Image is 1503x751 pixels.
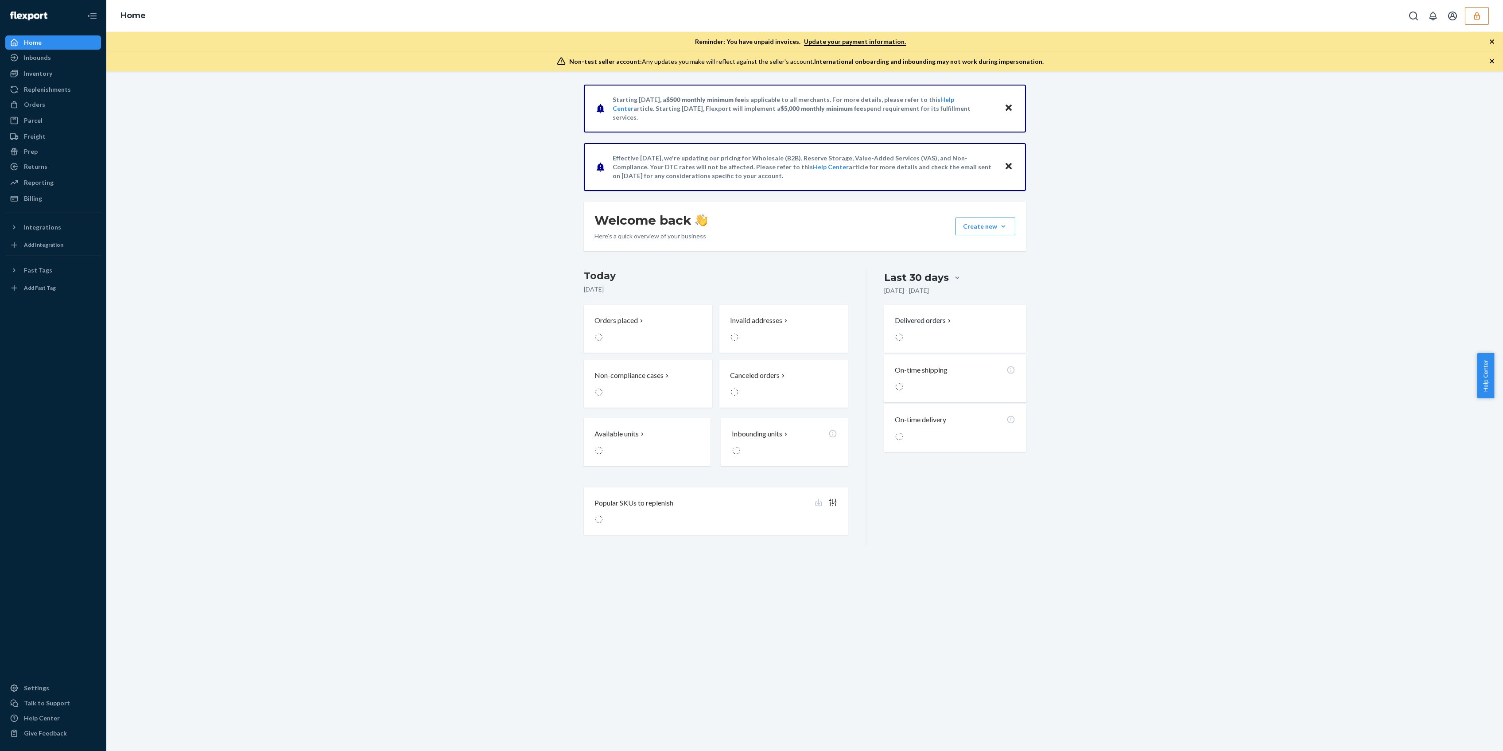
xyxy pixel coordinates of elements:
p: Available units [594,429,639,439]
button: Integrations [5,220,101,234]
p: Invalid addresses [730,315,782,326]
button: Orders placed [584,305,712,353]
h1: Welcome back [594,212,707,228]
button: Close [1003,160,1014,173]
ol: breadcrumbs [113,3,153,29]
p: Inbounding units [732,429,782,439]
span: Non-test seller account: [569,58,642,65]
div: Any updates you make will reflect against the seller's account. [569,57,1044,66]
button: Fast Tags [5,263,101,277]
p: Orders placed [594,315,638,326]
div: Reporting [24,178,54,187]
button: Talk to Support [5,696,101,710]
button: Open account menu [1444,7,1461,25]
span: International onboarding and inbounding may not work during impersonation. [814,58,1044,65]
a: Inventory [5,66,101,81]
div: Talk to Support [24,699,70,708]
a: Orders [5,97,101,112]
img: hand-wave emoji [695,214,707,226]
div: Integrations [24,223,61,232]
div: Give Feedback [24,729,67,738]
div: Home [24,38,42,47]
p: Reminder: You have unpaid invoices. [695,37,906,46]
div: Help Center [24,714,60,723]
a: Help Center [5,711,101,725]
div: Last 30 days [884,271,949,284]
p: Non-compliance cases [594,370,664,381]
a: Reporting [5,175,101,190]
div: Parcel [24,116,43,125]
button: Canceled orders [719,360,848,408]
a: Billing [5,191,101,206]
a: Home [120,11,146,20]
a: Returns [5,160,101,174]
button: Open notifications [1424,7,1442,25]
div: Fast Tags [24,266,52,275]
a: Inbounds [5,51,101,65]
div: Billing [24,194,42,203]
p: Effective [DATE], we're updating our pricing for Wholesale (B2B), Reserve Storage, Value-Added Se... [613,154,996,180]
img: Flexport logo [10,12,47,20]
p: Canceled orders [730,370,780,381]
h3: Today [584,269,848,283]
a: Parcel [5,113,101,128]
div: Add Fast Tag [24,284,56,292]
button: Create new [955,218,1015,235]
button: Give Feedback [5,726,101,740]
a: Settings [5,681,101,695]
p: [DATE] [584,285,848,294]
span: $500 monthly minimum fee [666,96,744,103]
button: Non-compliance cases [584,360,712,408]
div: Orders [24,100,45,109]
span: $5,000 monthly minimum fee [781,105,863,112]
div: Add Integration [24,241,63,249]
a: Freight [5,129,101,144]
a: Prep [5,144,101,159]
div: Inbounds [24,53,51,62]
div: Settings [24,684,49,693]
button: Inbounding units [721,418,848,466]
p: [DATE] - [DATE] [884,286,929,295]
button: Available units [584,418,711,466]
button: Close [1003,102,1014,115]
p: Popular SKUs to replenish [594,498,673,508]
a: Update your payment information. [804,38,906,46]
p: Starting [DATE], a is applicable to all merchants. For more details, please refer to this article... [613,95,996,122]
a: Add Fast Tag [5,281,101,295]
button: Invalid addresses [719,305,848,353]
p: On-time shipping [895,365,948,375]
button: Open Search Box [1405,7,1422,25]
p: On-time delivery [895,415,946,425]
div: Freight [24,132,46,141]
div: Inventory [24,69,52,78]
div: Prep [24,147,38,156]
a: Help Center [813,163,849,171]
button: Delivered orders [895,315,953,326]
a: Add Integration [5,238,101,252]
div: Returns [24,162,47,171]
button: Help Center [1477,353,1494,398]
a: Replenishments [5,82,101,97]
div: Replenishments [24,85,71,94]
button: Close Navigation [83,7,101,25]
p: Here’s a quick overview of your business [594,232,707,241]
a: Home [5,35,101,50]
